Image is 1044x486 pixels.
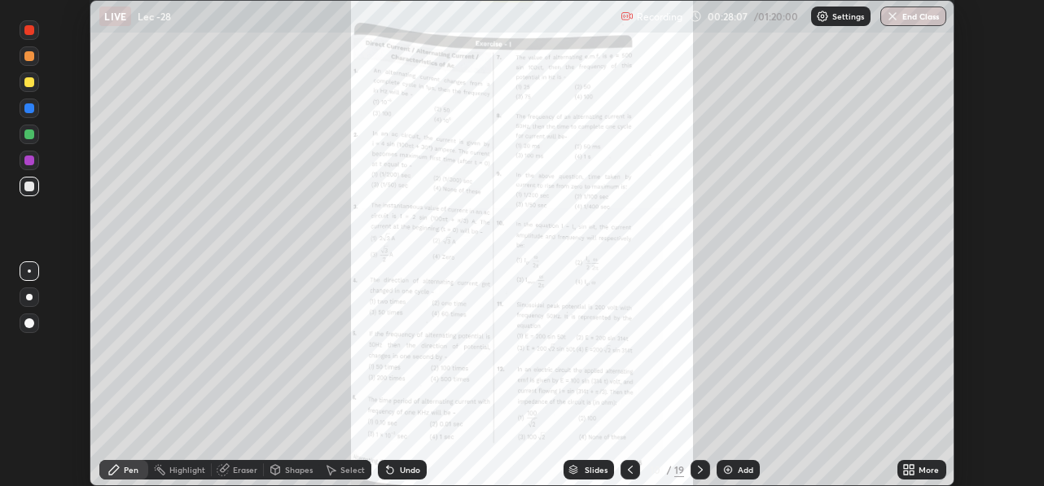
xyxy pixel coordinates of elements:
[585,466,608,474] div: Slides
[169,466,205,474] div: Highlight
[637,11,682,23] p: Recording
[674,462,684,477] div: 19
[340,466,365,474] div: Select
[621,10,634,23] img: recording.375f2c34.svg
[104,10,126,23] p: LIVE
[666,465,671,475] div: /
[722,463,735,476] img: add-slide-button
[816,10,829,23] img: class-settings-icons
[400,466,420,474] div: Undo
[880,7,946,26] button: End Class
[919,466,939,474] div: More
[124,466,138,474] div: Pen
[832,12,864,20] p: Settings
[233,466,257,474] div: Eraser
[886,10,899,23] img: end-class-cross
[738,466,753,474] div: Add
[647,465,663,475] div: 10
[138,10,171,23] p: Lec -28
[285,466,313,474] div: Shapes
